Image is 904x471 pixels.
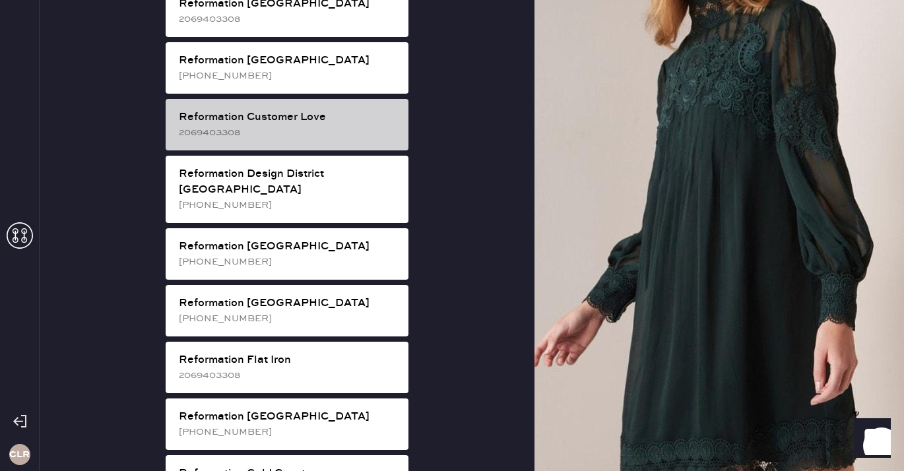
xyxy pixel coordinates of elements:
div: [PHONE_NUMBER] [179,255,398,269]
h3: CLR [9,450,30,459]
div: 2069403308 [179,368,398,383]
iframe: Front Chat [841,412,898,468]
div: 2069403308 [179,125,398,140]
div: [PHONE_NUMBER] [179,425,398,439]
div: Reformation [GEOGRAPHIC_DATA] [179,239,398,255]
div: 2069403308 [179,12,398,26]
div: [PHONE_NUMBER] [179,198,398,212]
div: Reformation Flat Iron [179,352,398,368]
div: Reformation Design District [GEOGRAPHIC_DATA] [179,166,398,198]
div: Reformation [GEOGRAPHIC_DATA] [179,296,398,311]
div: Reformation Customer Love [179,110,398,125]
div: Reformation [GEOGRAPHIC_DATA] [179,53,398,69]
div: Reformation [GEOGRAPHIC_DATA] [179,409,398,425]
div: [PHONE_NUMBER] [179,311,398,326]
div: [PHONE_NUMBER] [179,69,398,83]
